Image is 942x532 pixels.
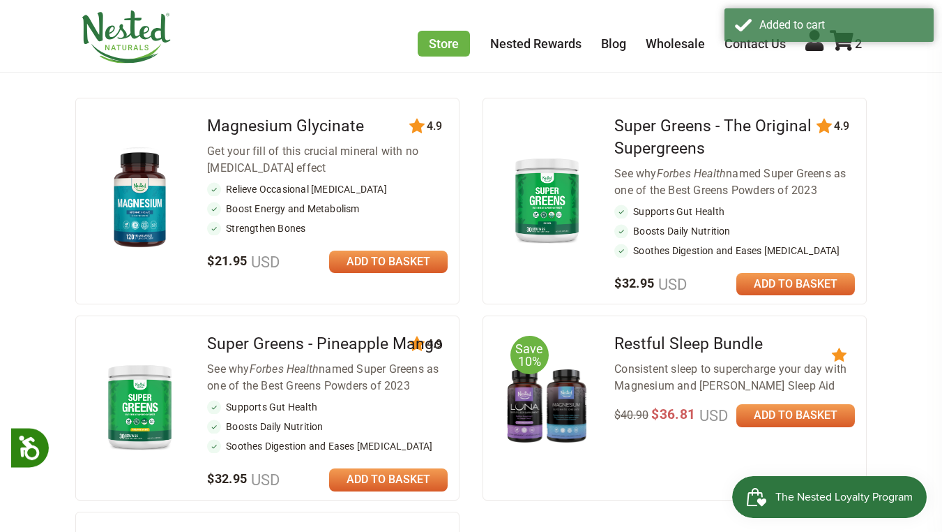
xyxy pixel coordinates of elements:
div: Added to cart [759,19,923,31]
li: Strengthen Bones [207,221,448,235]
em: Forbes Health [250,362,319,376]
li: Boosts Daily Nutrition [207,420,448,434]
a: Super Greens - The Original Supergreens [614,117,812,158]
span: USD [248,471,280,489]
span: USD [696,407,729,424]
a: Wholesale [646,36,705,51]
a: Magnesium Glycinate [207,117,364,135]
img: Magnesium Glycinate [98,145,182,253]
span: $32.95 [614,276,687,290]
span: $21.95 [207,253,280,268]
iframe: Button to open loyalty program pop-up [732,476,928,518]
span: $40.90 [614,408,648,422]
em: Forbes Health [657,167,727,180]
img: Super Greens - Pineapple Mango [98,358,182,455]
li: Boosts Daily Nutrition [614,224,855,238]
a: 2 [830,36,862,51]
span: $32.95 [207,471,280,486]
span: 2 [855,36,862,51]
span: Save 10% [510,336,549,374]
li: Relieve Occasional [MEDICAL_DATA] [207,182,448,196]
a: Store [418,31,470,57]
a: Super Greens - Pineapple Mango [207,334,443,353]
img: Nested Naturals [81,10,172,64]
li: Supports Gut Health [207,400,448,414]
a: Restful Sleep Bundle [614,334,763,353]
img: Restful Sleep Bundle [506,364,589,448]
a: Blog [601,36,626,51]
div: See why named Super Greens as one of the Best Greens Powders of 2023 [207,361,448,394]
li: Supports Gut Health [614,205,855,219]
span: USD [248,253,280,271]
li: Boost Energy and Metabolism [207,202,448,216]
div: Get your fill of this crucial mineral with no [MEDICAL_DATA] effect [207,143,448,177]
li: Soothes Digestion and Eases [MEDICAL_DATA] [614,244,855,258]
li: Soothes Digestion and Eases [MEDICAL_DATA] [207,439,448,453]
span: $36.81 [651,406,729,422]
img: Super Greens - The Original Supergreens [506,152,589,248]
span: USD [655,276,687,293]
div: Consistent sleep to supercharge your day with Magnesium and [PERSON_NAME] Sleep Aid [614,361,855,394]
a: Nested Rewards [490,36,582,51]
a: Contact Us [724,36,786,51]
div: See why named Super Greens as one of the Best Greens Powders of 2023 [614,165,855,199]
